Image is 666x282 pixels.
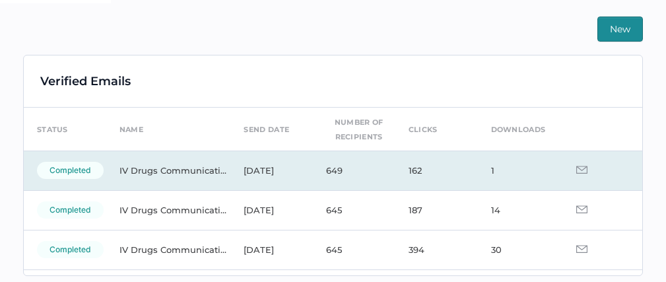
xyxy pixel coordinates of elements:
[610,17,630,41] span: New
[230,190,313,230] td: [DATE]
[37,122,68,137] div: status
[230,151,313,190] td: [DATE]
[478,230,560,269] td: 30
[106,230,231,269] td: IV Drugs Communications
[597,17,643,42] button: New
[37,201,104,219] div: completed
[395,190,478,230] td: 187
[37,162,104,179] div: completed
[326,115,391,144] div: number of recipients
[106,190,231,230] td: IV Drugs Communications
[244,122,289,137] div: send date
[313,190,395,230] td: 645
[478,190,560,230] td: 14
[106,151,231,190] td: IV Drugs Communications
[40,72,131,90] div: Verified Emails
[313,230,395,269] td: 645
[478,151,560,190] td: 1
[395,151,478,190] td: 162
[230,230,313,269] td: [DATE]
[491,122,546,137] div: downloads
[313,151,395,190] td: 649
[409,122,438,137] div: clicks
[576,245,587,253] img: email-icon-grey.d9de4670.svg
[395,230,478,269] td: 394
[37,241,104,258] div: completed
[576,166,587,174] img: email-icon-grey.d9de4670.svg
[576,205,587,213] img: email-icon-grey.d9de4670.svg
[119,122,143,137] div: name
